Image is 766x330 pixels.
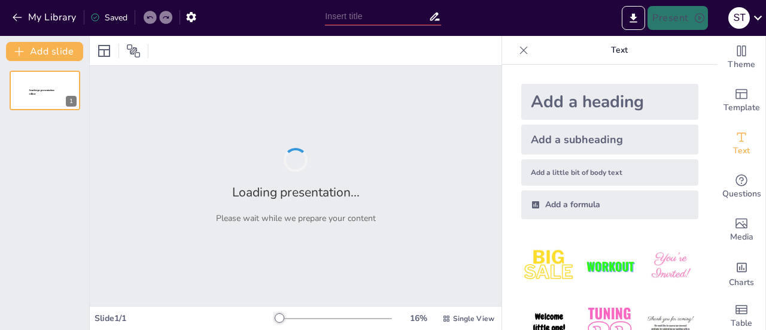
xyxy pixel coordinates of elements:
[728,58,755,71] span: Theme
[728,7,750,29] div: S T
[533,36,706,65] p: Text
[731,317,752,330] span: Table
[728,6,750,30] button: S T
[521,238,577,294] img: 1.jpeg
[718,208,765,252] div: Add images, graphics, shapes or video
[521,190,698,219] div: Add a formula
[521,159,698,186] div: Add a little bit of body text
[404,313,433,324] div: 16 %
[521,125,698,155] div: Add a subheading
[648,6,707,30] button: Present
[95,313,277,324] div: Slide 1 / 1
[730,231,753,244] span: Media
[718,79,765,122] div: Add ready made slides
[90,12,127,23] div: Saved
[718,252,765,295] div: Add charts and graphs
[582,238,637,294] img: 2.jpeg
[733,144,750,158] span: Text
[29,89,54,96] span: Sendsteps presentation editor
[95,41,114,60] div: Layout
[724,101,760,114] span: Template
[10,71,80,110] div: 1
[722,187,761,201] span: Questions
[521,84,698,120] div: Add a heading
[216,213,376,224] p: Please wait while we prepare your content
[232,184,360,201] h2: Loading presentation...
[6,42,83,61] button: Add slide
[126,44,141,58] span: Position
[66,96,77,107] div: 1
[718,165,765,208] div: Get real-time input from your audience
[622,6,645,30] button: Export to PowerPoint
[643,238,698,294] img: 3.jpeg
[325,8,428,25] input: Insert title
[729,276,754,289] span: Charts
[453,314,494,323] span: Single View
[9,8,81,27] button: My Library
[718,122,765,165] div: Add text boxes
[718,36,765,79] div: Change the overall theme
